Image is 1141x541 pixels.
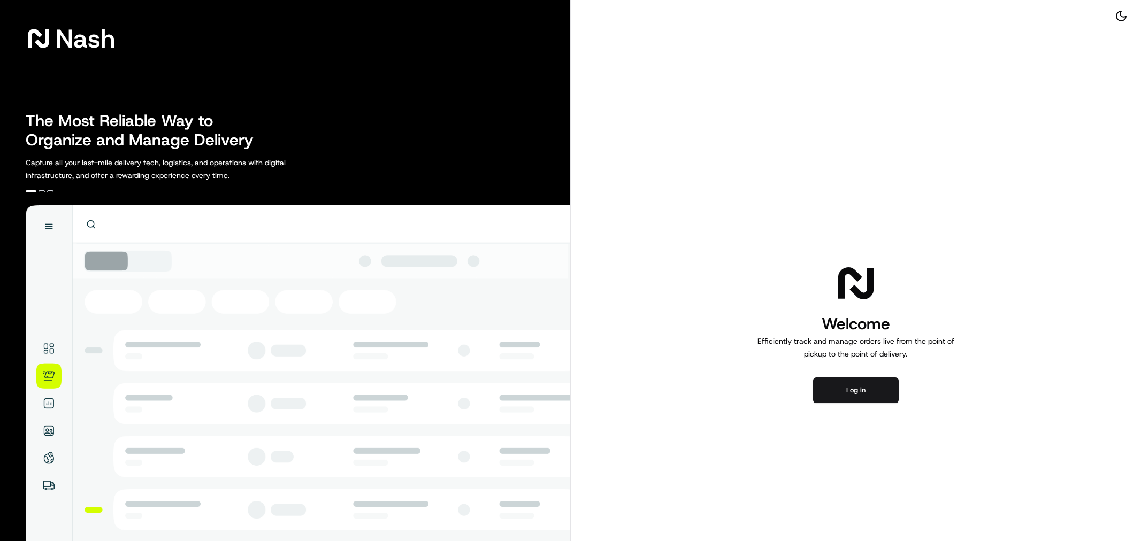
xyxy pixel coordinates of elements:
h2: The Most Reliable Way to Organize and Manage Delivery [26,111,265,150]
h1: Welcome [753,313,959,335]
span: Nash [56,28,115,49]
p: Efficiently track and manage orders live from the point of pickup to the point of delivery. [753,335,959,360]
button: Log in [813,377,899,403]
p: Capture all your last-mile delivery tech, logistics, and operations with digital infrastructure, ... [26,156,334,182]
